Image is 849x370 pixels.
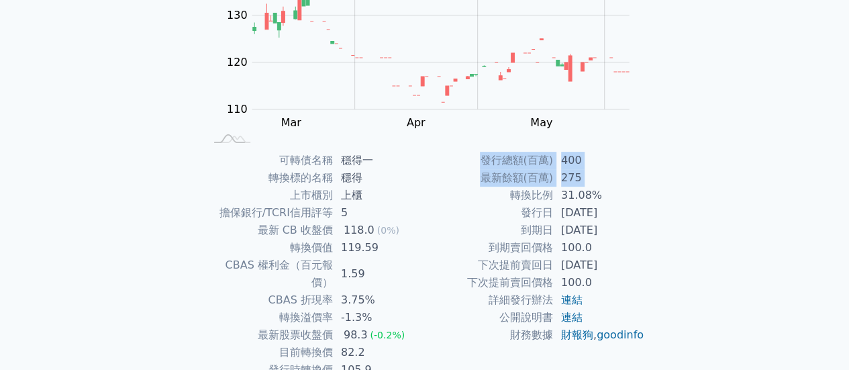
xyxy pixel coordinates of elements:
td: 下次提前賣回日 [425,257,553,274]
td: 3.75% [333,291,425,309]
td: 100.0 [553,239,645,257]
td: 可轉債名稱 [205,152,333,169]
td: 擔保銀行/TCRI信用評等 [205,204,333,222]
span: (0%) [377,225,399,236]
td: 上櫃 [333,187,425,204]
a: goodinfo [597,328,644,341]
tspan: Apr [407,116,426,129]
td: 到期日 [425,222,553,239]
td: 最新股票收盤價 [205,326,333,344]
span: (-0.2%) [370,330,405,340]
td: 82.2 [333,344,425,361]
td: 5 [333,204,425,222]
div: 98.3 [341,326,370,344]
td: 31.08% [553,187,645,204]
a: 連結 [561,311,583,324]
tspan: 110 [227,103,248,115]
td: 100.0 [553,274,645,291]
td: CBAS 折現率 [205,291,333,309]
td: 到期賣回價格 [425,239,553,257]
td: 119.59 [333,239,425,257]
td: 發行日 [425,204,553,222]
a: 連結 [561,293,583,306]
div: 118.0 [341,222,377,239]
td: 轉換溢價率 [205,309,333,326]
td: 下次提前賣回價格 [425,274,553,291]
td: 275 [553,169,645,187]
td: 1.59 [333,257,425,291]
td: 400 [553,152,645,169]
td: [DATE] [553,222,645,239]
td: -1.3% [333,309,425,326]
td: [DATE] [553,257,645,274]
td: 轉換比例 [425,187,553,204]
td: 最新 CB 收盤價 [205,222,333,239]
td: 上市櫃別 [205,187,333,204]
td: 目前轉換價 [205,344,333,361]
td: 財務數據 [425,326,553,344]
td: CBAS 權利金（百元報價） [205,257,333,291]
tspan: Mar [281,116,301,129]
td: 公開說明書 [425,309,553,326]
td: 詳細發行辦法 [425,291,553,309]
a: 財報狗 [561,328,593,341]
td: , [553,326,645,344]
td: 最新餘額(百萬) [425,169,553,187]
td: [DATE] [553,204,645,222]
tspan: May [530,116,552,129]
td: 穩得 [333,169,425,187]
tspan: 130 [227,9,248,21]
td: 轉換價值 [205,239,333,257]
td: 穩得一 [333,152,425,169]
td: 轉換標的名稱 [205,169,333,187]
tspan: 120 [227,56,248,68]
td: 發行總額(百萬) [425,152,553,169]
